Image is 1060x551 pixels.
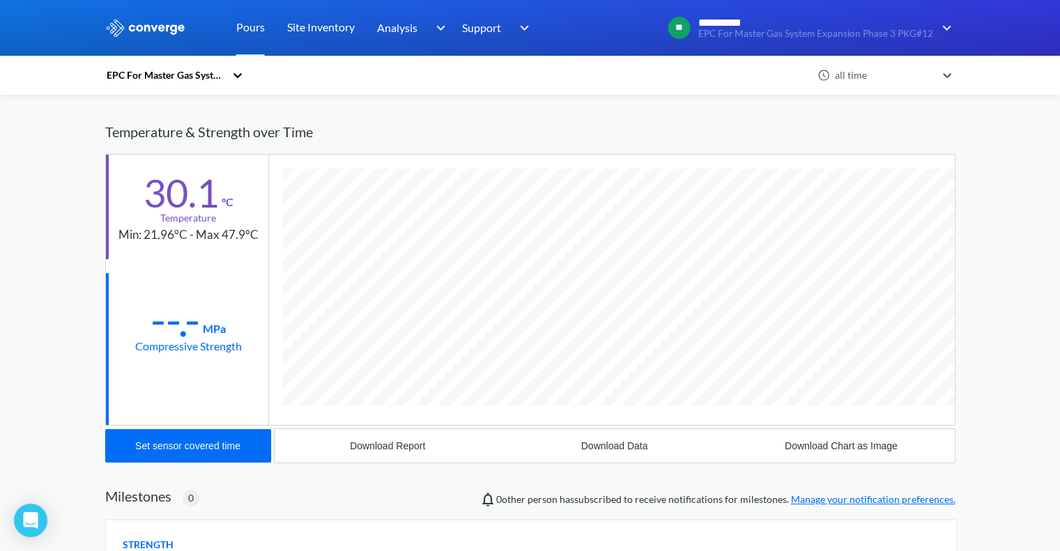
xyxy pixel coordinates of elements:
[581,440,648,451] div: Download Data
[350,440,425,451] div: Download Report
[427,20,449,36] img: downArrow.svg
[511,20,533,36] img: downArrow.svg
[118,226,259,245] div: Min: 21.96°C - Max 47.9°C
[188,490,194,506] span: 0
[105,68,225,83] div: EPC For Master Gas System Expansion Phase 3 PKG#12
[377,19,417,36] span: Analysis
[151,302,200,337] div: --.-
[105,488,171,504] h2: Milestones
[275,429,501,463] button: Download Report
[135,337,242,355] div: Compressive Strength
[462,19,501,36] span: Support
[933,20,955,36] img: downArrow.svg
[501,429,728,463] button: Download Data
[105,110,955,154] div: Temperature & Strength over Time
[496,492,955,507] span: person has subscribed to receive notifications for milestones.
[817,69,830,82] img: icon-clock.svg
[728,429,954,463] button: Download Chart as Image
[479,491,496,508] img: notifications-icon.svg
[144,176,219,210] div: 30.1
[785,440,898,451] div: Download Chart as Image
[160,210,216,226] div: Temperature
[135,440,240,451] div: Set sensor covered time
[105,429,271,463] button: Set sensor covered time
[698,29,933,39] span: EPC For Master Gas System Expansion Phase 3 PKG#12
[791,493,955,505] a: Manage your notification preferences.
[14,504,47,537] div: Open Intercom Messenger
[496,493,525,505] span: 0 other
[831,68,936,83] div: all time
[105,19,186,37] img: logo_ewhite.svg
